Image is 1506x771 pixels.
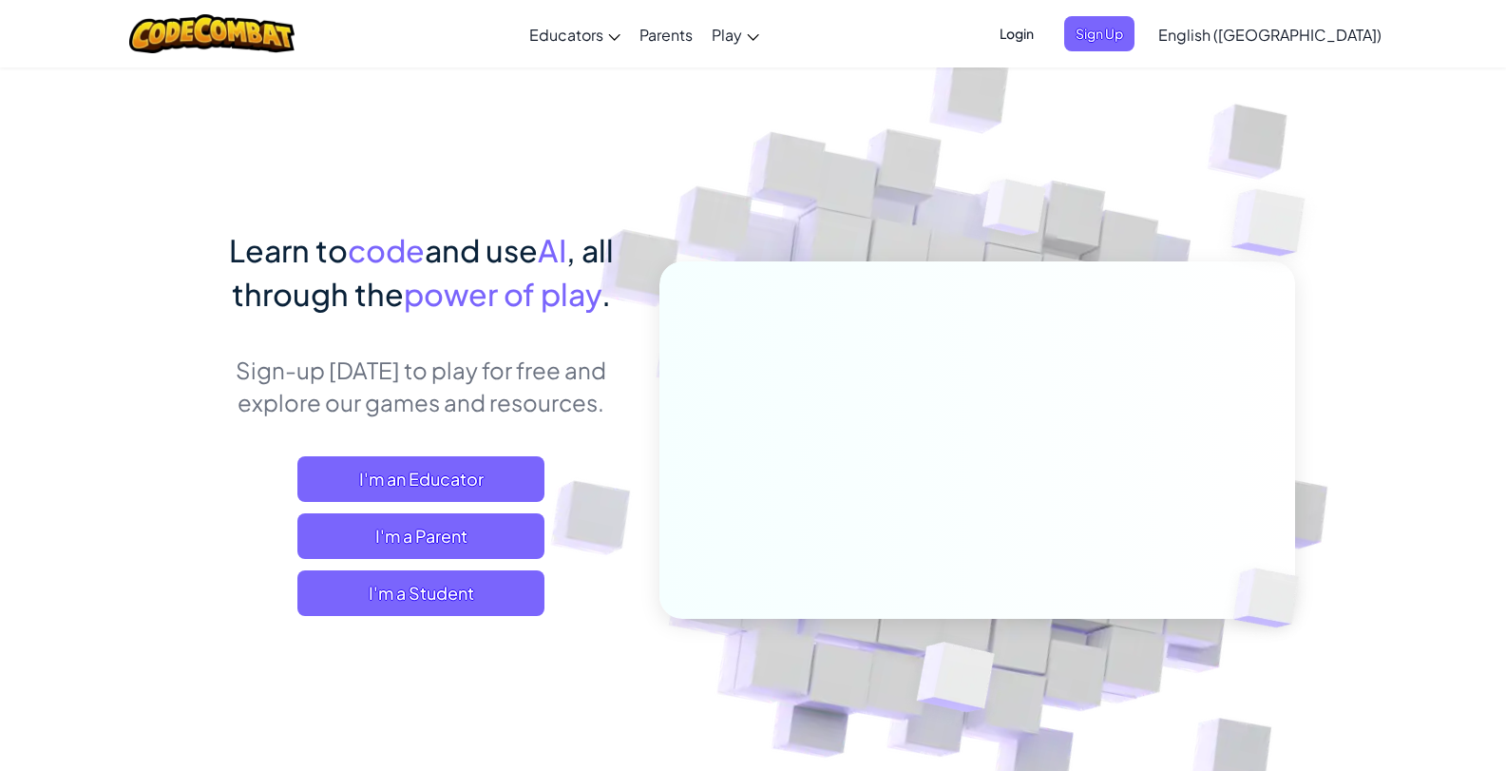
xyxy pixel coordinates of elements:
[538,231,566,269] span: AI
[988,16,1045,51] button: Login
[425,231,538,269] span: and use
[404,275,601,313] span: power of play
[297,570,544,616] button: I'm a Student
[601,275,611,313] span: .
[1158,25,1382,45] span: English ([GEOGRAPHIC_DATA])
[1193,143,1358,303] img: Overlap cubes
[702,9,769,60] a: Play
[1149,9,1391,60] a: English ([GEOGRAPHIC_DATA])
[712,25,742,45] span: Play
[1064,16,1134,51] button: Sign Up
[229,231,348,269] span: Learn to
[529,25,603,45] span: Educators
[129,14,295,53] img: CodeCombat logo
[1201,529,1344,667] img: Overlap cubes
[348,231,425,269] span: code
[212,354,631,418] p: Sign-up [DATE] to play for free and explore our games and resources.
[297,513,544,559] a: I'm a Parent
[520,9,630,60] a: Educators
[869,602,1039,760] img: Overlap cubes
[297,456,544,502] a: I'm an Educator
[946,142,1083,283] img: Overlap cubes
[630,9,702,60] a: Parents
